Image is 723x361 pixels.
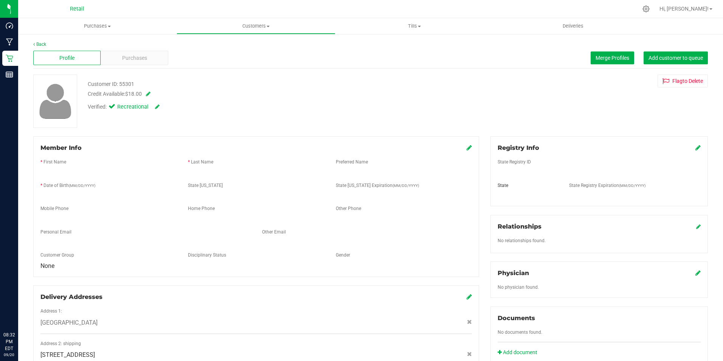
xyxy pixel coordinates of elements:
label: Other Phone [336,205,361,212]
a: Purchases [18,18,177,34]
div: State [492,182,563,189]
div: Verified: [88,103,160,111]
span: Tills [336,23,493,30]
span: No documents found. [498,330,542,335]
label: Personal Email [40,229,71,235]
label: Gender [336,252,350,258]
label: Customer Group [40,252,74,258]
iframe: Resource center [8,300,30,323]
label: No relationships found. [498,237,546,244]
a: Back [33,42,46,47]
span: Documents [498,314,535,322]
span: Profile [59,54,74,62]
label: Mobile Phone [40,205,68,212]
span: Hi, [PERSON_NAME]! [659,6,709,12]
a: Tills [335,18,494,34]
button: Merge Profiles [591,51,634,64]
a: Deliveries [494,18,652,34]
div: Credit Available: [88,90,419,98]
inline-svg: Dashboard [6,22,13,30]
a: Add document [498,349,541,356]
label: Other Email [262,229,286,235]
span: Add customer to queue [649,55,703,61]
span: (MM/DD/YYYY) [393,184,419,188]
span: Physician [498,269,529,277]
inline-svg: Retail [6,54,13,62]
inline-svg: Manufacturing [6,38,13,46]
inline-svg: Reports [6,71,13,78]
span: Merge Profiles [596,55,629,61]
label: First Name [43,159,66,165]
p: 08:32 PM EDT [3,331,15,352]
span: Customers [177,23,335,30]
label: Last Name [191,159,213,165]
span: [GEOGRAPHIC_DATA] [40,318,98,327]
span: [STREET_ADDRESS] [40,350,95,359]
label: Home Phone [188,205,215,212]
span: Relationships [498,223,541,230]
div: Manage settings [641,5,651,12]
a: Customers [177,18,335,34]
label: State [US_STATE] Expiration [336,182,419,189]
label: State Registry Expiration [569,182,645,189]
span: Delivery Addresses [40,293,102,300]
span: Member Info [40,144,82,151]
span: Purchases [18,23,177,30]
img: user-icon.png [36,82,75,121]
button: Add customer to queue [644,51,708,64]
span: Recreational [117,103,147,111]
span: Deliveries [552,23,594,30]
button: Flagto Delete [658,75,708,87]
label: Address 2: shipping [40,340,81,347]
span: No physician found. [498,285,539,290]
span: $18.00 [125,91,142,97]
div: Customer ID: 55301 [88,80,134,88]
label: Date of Birth [43,182,95,189]
span: Retail [70,6,84,12]
span: None [40,262,54,269]
label: State [US_STATE] [188,182,223,189]
span: (MM/DD/YYYY) [619,184,645,188]
span: Purchases [122,54,147,62]
span: Registry Info [498,144,539,151]
label: Preferred Name [336,159,368,165]
label: Address 1: [40,308,62,314]
span: (MM/DD/YYYY) [69,184,95,188]
label: Disciplinary Status [188,252,226,258]
label: State Registry ID [498,159,531,165]
p: 09/20 [3,352,15,358]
